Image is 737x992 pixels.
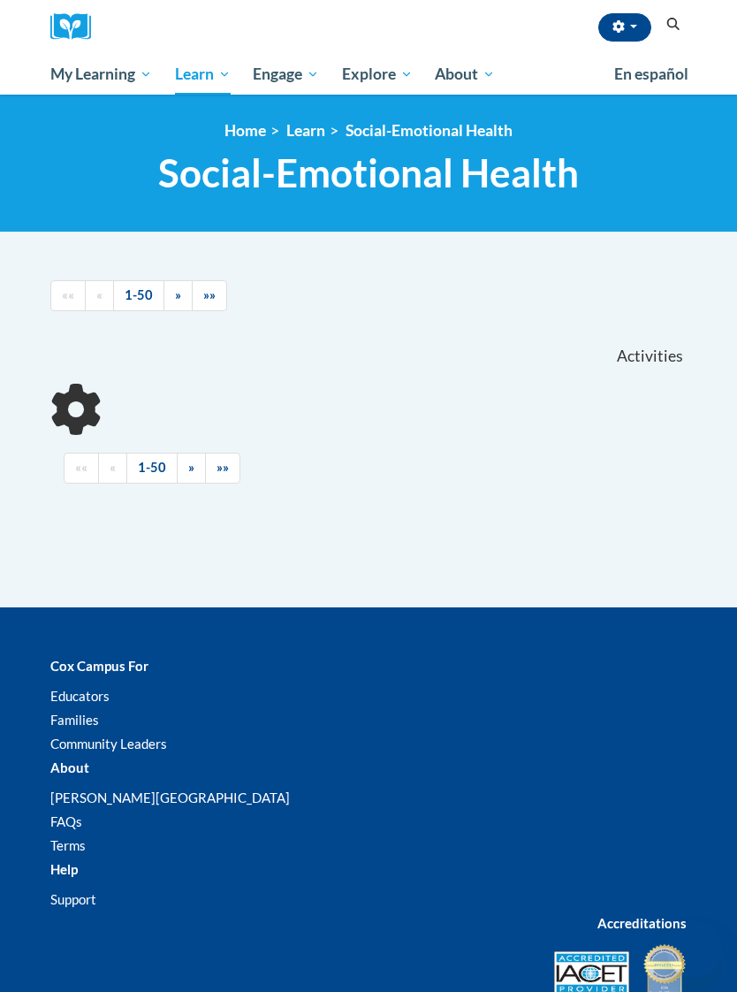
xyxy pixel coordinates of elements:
[113,280,164,311] a: 1-50
[424,54,507,95] a: About
[37,54,700,95] div: Main menu
[98,453,127,484] a: Previous
[39,54,163,95] a: My Learning
[435,64,495,85] span: About
[217,460,229,475] span: »»
[50,891,96,907] a: Support
[603,56,700,93] a: En español
[50,813,82,829] a: FAQs
[110,460,116,475] span: «
[126,453,178,484] a: 1-50
[614,65,688,83] span: En español
[50,759,89,775] b: About
[192,280,227,311] a: End
[50,837,86,853] a: Terms
[163,54,242,95] a: Learn
[62,287,74,302] span: ««
[50,280,86,311] a: Begining
[205,453,240,484] a: End
[50,712,99,728] a: Families
[286,121,325,140] a: Learn
[660,14,687,35] button: Search
[50,13,103,41] img: Logo brand
[175,64,231,85] span: Learn
[50,688,110,704] a: Educators
[50,13,103,41] a: Cox Campus
[163,280,193,311] a: Next
[331,54,424,95] a: Explore
[50,790,290,805] a: [PERSON_NAME][GEOGRAPHIC_DATA]
[241,54,331,95] a: Engage
[158,149,579,196] span: Social-Emotional Health
[253,64,319,85] span: Engage
[617,347,683,366] span: Activities
[50,861,78,877] b: Help
[64,453,99,484] a: Begining
[224,121,266,140] a: Home
[75,460,87,475] span: ««
[50,64,152,85] span: My Learning
[50,736,167,752] a: Community Leaders
[175,287,181,302] span: »
[342,64,413,85] span: Explore
[598,13,651,42] button: Account Settings
[346,121,513,140] a: Social-Emotional Health
[597,915,687,931] b: Accreditations
[177,453,206,484] a: Next
[50,658,148,674] b: Cox Campus For
[666,921,723,978] iframe: Button to launch messaging window
[203,287,216,302] span: »»
[188,460,194,475] span: »
[96,287,103,302] span: «
[85,280,114,311] a: Previous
